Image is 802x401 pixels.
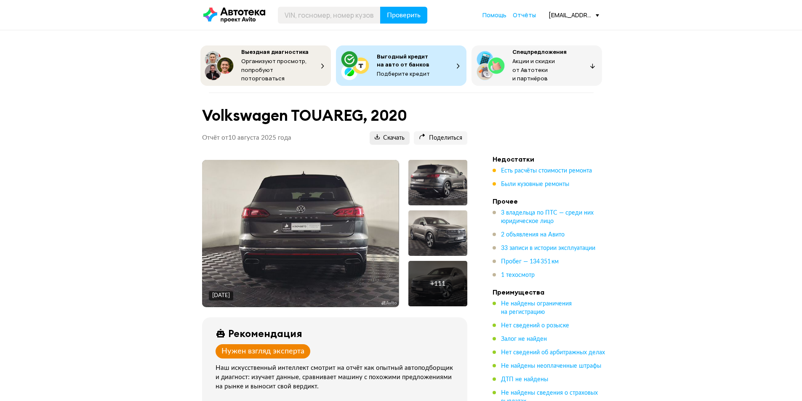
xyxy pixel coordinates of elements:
span: Подберите кредит [377,70,430,77]
a: Помощь [482,11,506,19]
div: Наш искусственный интеллект смотрит на отчёт как опытный автоподборщик и диагност: изучает данные... [216,364,457,391]
span: Нет сведений о розыске [501,323,569,329]
span: ДТП не найдены [501,377,548,382]
span: Не найдены неоплаченные штрафы [501,363,601,369]
span: 33 записи в истории эксплуатации [501,245,595,251]
div: [EMAIL_ADDRESS][DOMAIN_NAME] [549,11,599,19]
button: Поделиться [414,131,467,145]
span: Скачать [375,134,405,142]
button: Выездная диагностикаОрганизуют просмотр, попробуют поторговаться [200,45,331,86]
span: Есть расчёты стоимости ремонта [501,168,592,174]
p: Отчёт от 10 августа 2025 года [202,134,291,142]
span: Проверить [387,12,421,19]
a: Отчёты [513,11,536,19]
div: [DATE] [212,292,230,300]
button: СпецпредложенияАкции и скидки от Автотеки и партнёров [472,45,602,86]
span: Спецпредложения [512,48,567,56]
h4: Недостатки [493,155,610,163]
button: Выгодный кредит на авто от банковПодберите кредит [336,45,466,86]
div: Рекомендация [228,327,302,339]
span: Были кузовные ремонты [501,181,569,187]
h4: Прочее [493,197,610,205]
span: 2 объявления на Авито [501,232,565,238]
span: Выездная диагностика [241,48,309,56]
span: Организуют просмотр, попробуют поторговаться [241,57,307,82]
span: Поделиться [419,134,462,142]
span: Акции и скидки от Автотеки и партнёров [512,57,555,82]
div: Нужен взгляд эксперта [221,347,304,356]
h1: Volkswagen TOUAREG, 2020 [202,106,467,125]
h4: Преимущества [493,288,610,296]
div: + 111 [430,279,445,288]
span: 1 техосмотр [501,272,535,278]
img: Main car [202,160,399,307]
span: Пробег — 134 351 км [501,259,559,265]
button: Скачать [370,131,410,145]
span: Выгодный кредит на авто от банков [377,53,429,68]
input: VIN, госномер, номер кузова [278,7,381,24]
span: Не найдены ограничения на регистрацию [501,301,572,315]
span: Залог не найден [501,336,547,342]
span: Нет сведений об арбитражных делах [501,350,605,356]
span: 3 владельца по ПТС — среди них юридическое лицо [501,210,594,224]
button: Проверить [380,7,427,24]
